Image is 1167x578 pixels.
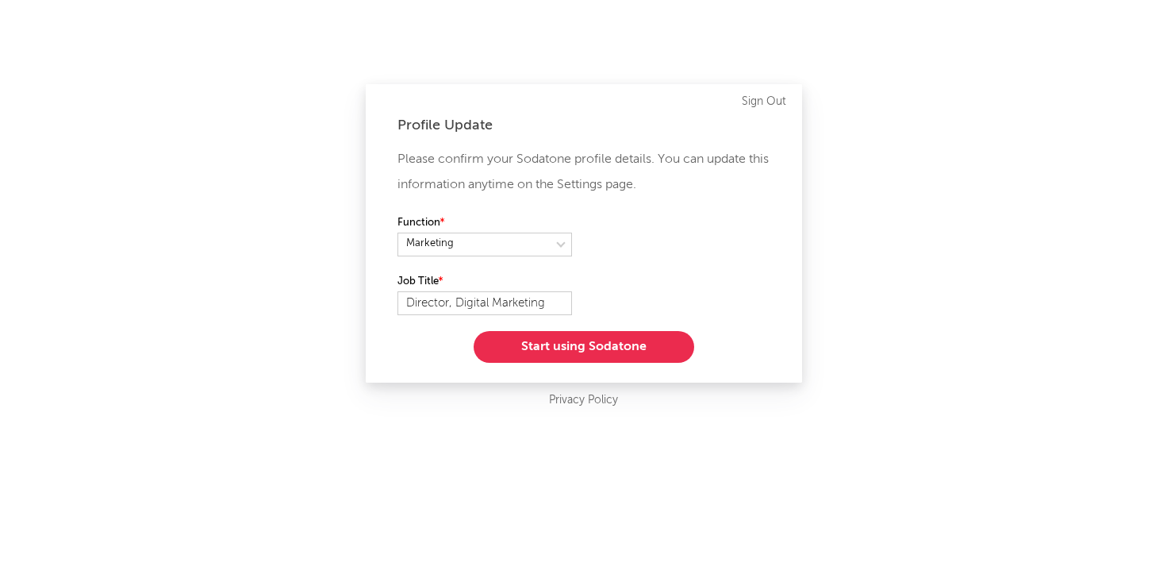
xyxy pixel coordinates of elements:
label: Function [397,214,572,233]
button: Start using Sodatone [474,331,694,363]
a: Sign Out [742,92,786,111]
p: Please confirm your Sodatone profile details. You can update this information anytime on the Sett... [397,147,770,198]
a: Privacy Policy [549,391,618,410]
div: Profile Update [397,116,770,135]
label: Job Title [397,272,572,291]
